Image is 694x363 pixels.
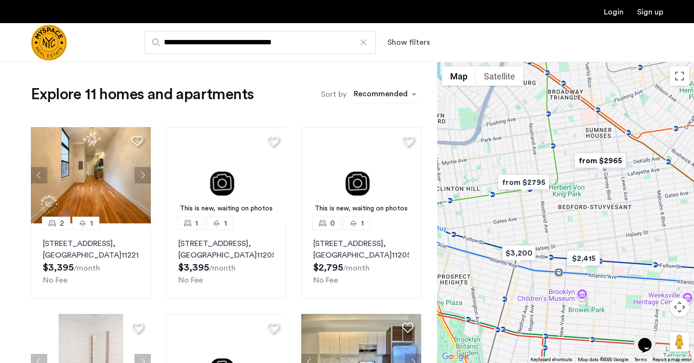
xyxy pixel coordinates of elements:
[313,276,338,284] span: No Fee
[637,8,663,16] a: Registration
[209,264,236,272] sub: /month
[301,127,421,223] img: 3.gif
[31,25,67,61] img: logo
[313,238,409,261] p: [STREET_ADDRESS] 11205
[498,242,539,264] div: $3,200
[494,171,553,193] div: from $2795
[670,332,689,351] button: Drag Pegman onto the map to open Street View
[352,88,408,102] div: Recommended
[361,218,364,229] span: 1
[321,89,347,100] label: Sort by
[670,298,689,317] button: Map camera controls
[134,167,151,183] button: Next apartment
[387,37,430,48] button: Show or hide filters
[330,218,335,229] span: 0
[60,218,64,229] span: 2
[171,204,281,214] div: This is new, waiting on photos
[653,356,691,363] a: Report a map error
[74,264,100,272] sub: /month
[178,276,203,284] span: No Fee
[343,264,370,272] sub: /month
[604,8,624,16] a: Login
[31,127,151,223] img: d0e56a97-1207-423d-8c07-3ef98b21e305_638906185507542700.jpeg
[301,127,421,223] a: This is new, waiting on photos
[571,150,630,171] div: from $2965
[195,218,198,229] span: 1
[178,238,274,261] p: [STREET_ADDRESS] 11205
[178,263,209,272] span: $3,395
[634,324,665,353] iframe: chat widget
[578,357,628,362] span: Map data ©2025 Google
[31,223,151,298] a: 21[STREET_ADDRESS], [GEOGRAPHIC_DATA]11221No Fee
[670,66,689,86] button: Toggle fullscreen view
[31,85,254,104] h1: Explore 11 homes and apartments
[349,86,421,103] ng-select: sort-apartment
[166,223,286,298] a: 11[STREET_ADDRESS], [GEOGRAPHIC_DATA]11205No Fee
[31,25,67,61] a: Cazamio Logo
[90,218,93,229] span: 1
[563,247,604,269] div: $2,415
[43,276,67,284] span: No Fee
[306,204,416,214] div: This is new, waiting on photos
[224,218,227,229] span: 1
[476,66,523,86] button: Show satellite imagery
[301,223,421,298] a: 01[STREET_ADDRESS], [GEOGRAPHIC_DATA]11205No Fee
[442,66,476,86] button: Show street map
[440,350,471,363] a: Open this area in Google Maps (opens a new window)
[634,356,647,363] a: Terms (opens in new tab)
[31,167,47,183] button: Previous apartment
[43,263,74,272] span: $3,395
[531,356,572,363] button: Keyboard shortcuts
[166,127,286,223] a: This is new, waiting on photos
[43,238,139,261] p: [STREET_ADDRESS] 11221
[440,350,471,363] img: Google
[313,263,343,272] span: $2,795
[166,127,286,223] img: 3.gif
[145,31,376,54] input: Apartment Search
